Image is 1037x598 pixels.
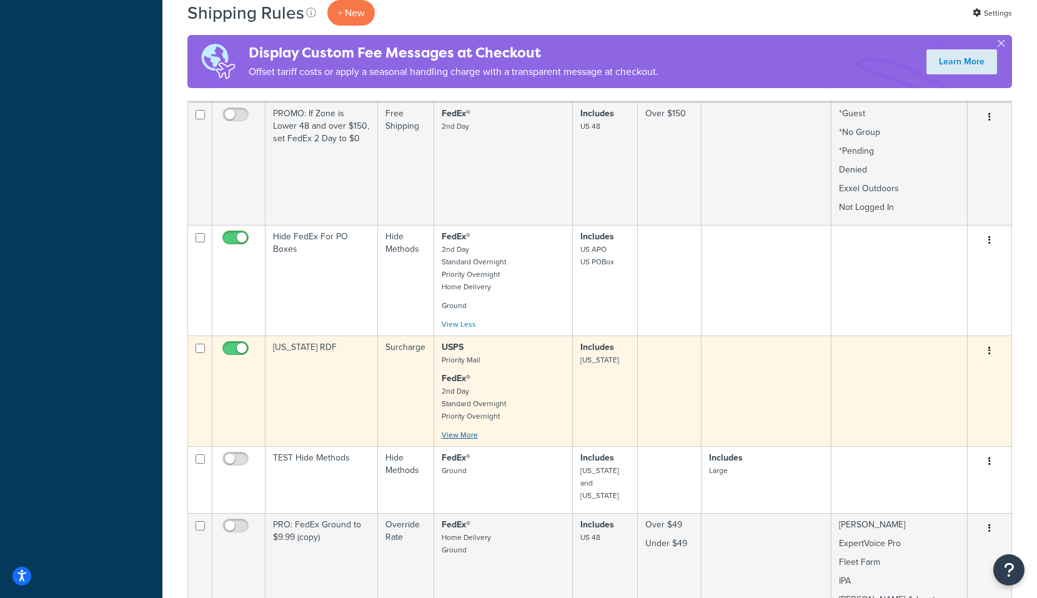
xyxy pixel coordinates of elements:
[187,1,304,25] h1: Shipping Rules
[580,354,619,366] small: [US_STATE]
[580,532,600,543] small: US 48
[378,225,434,336] td: Hide Methods
[442,121,469,132] small: 2nd Day
[580,341,614,354] strong: Includes
[442,451,470,464] strong: FedEx®
[265,102,378,225] td: PROMO: If Zone is Lower 48 and over $150, set FedEx 2 Day to $0
[442,532,491,556] small: Home Delivery Ground
[442,300,467,311] small: Ground
[839,201,960,214] p: Not Logged In
[973,4,1012,22] a: Settings
[187,35,249,88] img: duties-banner-06bc72dcb5fe05cb3f9472aba00be2ae8eb53ab6f0d8bb03d382ba314ac3c341.png
[839,126,960,139] p: *No Group
[442,386,506,422] small: 2nd Day Standard Overnight Priority Overnight
[839,182,960,195] p: Exxel Outdoors
[378,446,434,513] td: Hide Methods
[442,518,470,531] strong: FedEx®
[580,451,614,464] strong: Includes
[442,341,464,354] strong: USPS
[580,465,619,501] small: [US_STATE] and [US_STATE]
[839,164,960,176] p: Denied
[831,102,968,225] td: *Guest
[839,575,960,587] p: IPA
[580,230,614,243] strong: Includes
[580,518,614,531] strong: Includes
[442,465,467,476] small: Ground
[442,372,470,385] strong: FedEx®
[580,244,614,267] small: US APO US POBox
[442,429,478,441] a: View More
[926,49,997,74] a: Learn More
[839,537,960,550] p: ExpertVoice Pro
[378,102,434,225] td: Free Shipping
[442,230,470,243] strong: FedEx®
[580,121,600,132] small: US 48
[580,107,614,120] strong: Includes
[265,446,378,513] td: TEST Hide Methods
[265,225,378,336] td: Hide FedEx For PO Boxes
[249,42,658,63] h4: Display Custom Fee Messages at Checkout
[645,537,693,550] p: Under $49
[442,319,476,330] a: View Less
[249,63,658,81] p: Offset tariff costs or apply a seasonal handling charge with a transparent message at checkout.
[265,336,378,446] td: [US_STATE] RDF
[709,451,743,464] strong: Includes
[709,465,728,476] small: Large
[442,107,470,120] strong: FedEx®
[839,145,960,157] p: *Pending
[993,554,1025,586] button: Open Resource Center
[442,244,506,292] small: 2nd Day Standard Overnight Priority Overnight Home Delivery
[378,336,434,446] td: Surcharge
[442,354,480,366] small: Priority Mail
[839,556,960,569] p: Fleet Farm
[638,102,702,225] td: Over $150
